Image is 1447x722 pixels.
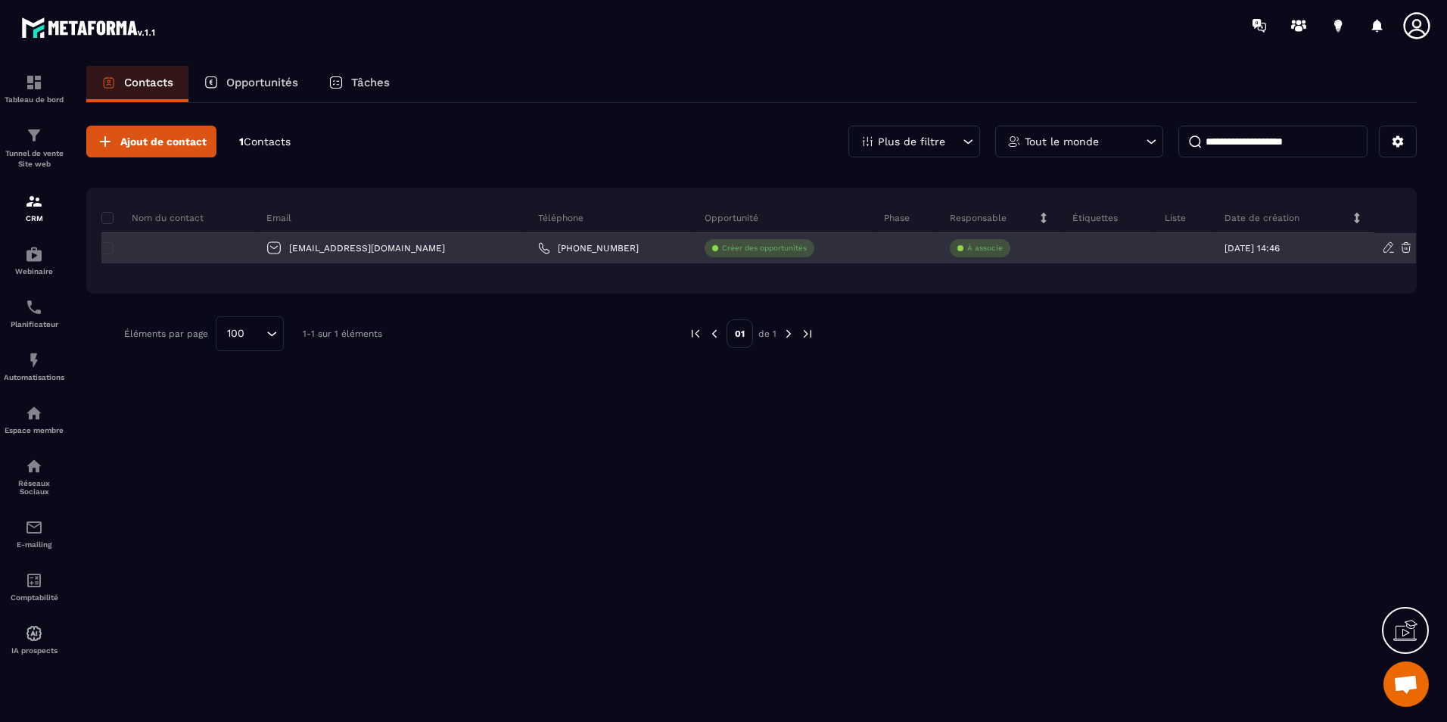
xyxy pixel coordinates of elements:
p: Téléphone [538,212,583,224]
p: Créer des opportunités [722,243,807,254]
button: Ajout de contact [86,126,216,157]
img: automations [25,624,43,643]
p: 01 [727,319,753,348]
img: logo [21,14,157,41]
input: Search for option [250,325,263,342]
p: Éléments par page [124,328,208,339]
a: [PHONE_NUMBER] [538,242,639,254]
a: automationsautomationsEspace membre [4,393,64,446]
img: automations [25,404,43,422]
img: accountant [25,571,43,590]
p: Opportunité [705,212,758,224]
a: Opportunités [188,66,313,102]
p: Étiquettes [1072,212,1118,224]
img: formation [25,73,43,92]
p: Phase [884,212,910,224]
p: Comptabilité [4,593,64,602]
img: next [782,327,795,341]
span: 100 [222,325,250,342]
img: scheduler [25,298,43,316]
img: next [801,327,814,341]
img: email [25,518,43,537]
p: Tableau de bord [4,95,64,104]
p: 1-1 sur 1 éléments [303,328,382,339]
p: Réseaux Sociaux [4,479,64,496]
div: Search for option [216,316,284,351]
img: formation [25,192,43,210]
p: Plus de filtre [878,136,945,147]
p: Automatisations [4,373,64,381]
p: Responsable [950,212,1007,224]
p: Liste [1165,212,1186,224]
p: 1 [239,135,291,149]
img: automations [25,351,43,369]
p: Planificateur [4,320,64,328]
p: Tâches [351,76,390,89]
img: formation [25,126,43,145]
div: Ouvrir le chat [1383,661,1429,707]
p: Contacts [124,76,173,89]
a: Contacts [86,66,188,102]
a: formationformationTunnel de vente Site web [4,115,64,181]
img: prev [708,327,721,341]
p: [DATE] 14:46 [1225,243,1280,254]
a: Tâches [313,66,405,102]
a: accountantaccountantComptabilité [4,560,64,613]
img: social-network [25,457,43,475]
p: Tout le monde [1025,136,1099,147]
p: Date de création [1225,212,1299,224]
img: automations [25,245,43,263]
p: de 1 [758,328,776,340]
p: À associe [967,243,1003,254]
a: automationsautomationsWebinaire [4,234,64,287]
a: automationsautomationsAutomatisations [4,340,64,393]
span: Ajout de contact [120,134,207,149]
a: social-networksocial-networkRéseaux Sociaux [4,446,64,507]
a: formationformationTableau de bord [4,62,64,115]
span: Contacts [244,135,291,148]
p: Tunnel de vente Site web [4,148,64,170]
p: Email [266,212,291,224]
p: Espace membre [4,426,64,434]
a: schedulerschedulerPlanificateur [4,287,64,340]
p: CRM [4,214,64,223]
p: Opportunités [226,76,298,89]
p: E-mailing [4,540,64,549]
p: Nom du contact [101,212,204,224]
a: formationformationCRM [4,181,64,234]
img: prev [689,327,702,341]
a: emailemailE-mailing [4,507,64,560]
p: Webinaire [4,267,64,275]
p: IA prospects [4,646,64,655]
